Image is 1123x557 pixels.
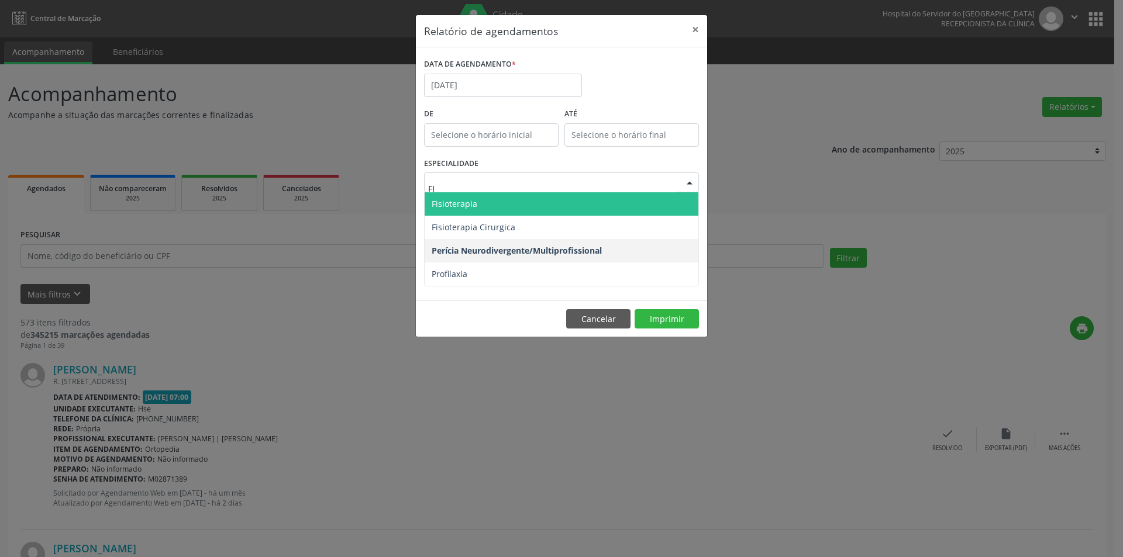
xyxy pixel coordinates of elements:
[432,222,515,233] span: Fisioterapia Cirurgica
[432,268,467,279] span: Profilaxia
[684,15,707,44] button: Close
[564,123,699,147] input: Selecione o horário final
[635,309,699,329] button: Imprimir
[424,105,559,123] label: De
[424,74,582,97] input: Selecione uma data ou intervalo
[564,105,699,123] label: ATÉ
[424,155,478,173] label: ESPECIALIDADE
[432,198,477,209] span: Fisioterapia
[424,56,516,74] label: DATA DE AGENDAMENTO
[424,23,558,39] h5: Relatório de agendamentos
[566,309,631,329] button: Cancelar
[424,123,559,147] input: Selecione o horário inicial
[432,245,602,256] span: Perícia Neurodivergente/Multiprofissional
[428,177,675,200] input: Seleciona uma especialidade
